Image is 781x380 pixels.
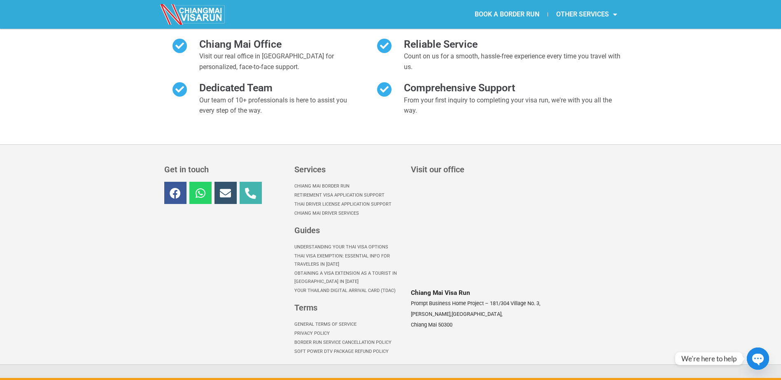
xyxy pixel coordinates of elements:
[294,182,403,191] a: Chiang Mai Border Run
[294,320,403,356] nav: Menu
[199,95,353,116] p: Our team of 10+ professionals is here to assist you every step of the way.
[548,5,625,24] a: OTHER SERVICES
[294,243,403,295] nav: Menu
[294,338,403,347] a: Border Run Service Cancellation Policy
[294,329,403,338] a: Privacy Policy
[294,191,403,200] a: Retirement Visa Application Support
[294,269,403,286] a: Obtaining a Visa Extension as a Tourist in [GEOGRAPHIC_DATA] in [DATE]
[294,252,403,269] a: Thai Visa Exemption: Essential Info for Travelers in [DATE]
[294,226,403,234] h3: Guides
[294,320,403,329] a: General Terms of Service
[199,81,353,95] h2: Dedicated Team
[411,289,470,297] span: Chiang Mai Visa Run
[391,5,625,24] nav: Menu
[294,347,403,356] a: Soft Power DTV Package Refund Policy
[404,51,625,72] p: Count on us for a smooth, hassle-free experience every time you travel with us.
[294,200,403,209] a: Thai Driver License Application Support
[466,5,548,24] a: BOOK A BORDER RUN
[294,209,403,218] a: Chiang Mai Driver Services
[294,286,403,295] a: Your Thailand Digital Arrival Card (TDAC)
[199,38,353,51] h2: Chiang Mai Office
[411,311,503,328] span: [GEOGRAPHIC_DATA], Chiang Mai 50300
[294,304,403,312] h3: Terms
[411,165,615,174] h3: Visit our office
[164,165,286,174] h3: Get in touch
[404,81,625,95] h2: Comprehensive Support
[404,95,625,116] p: From your first inquiry to completing your visa run, we're with you all the way.
[404,38,625,51] h2: Reliable Service
[411,300,488,306] span: Prompt Business Home Project –
[199,51,353,72] p: Visit our real office in [GEOGRAPHIC_DATA] for personalized, face-to-face support.
[294,243,403,252] a: Understanding Your Thai Visa options
[294,165,403,174] h3: Services
[294,182,403,218] nav: Menu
